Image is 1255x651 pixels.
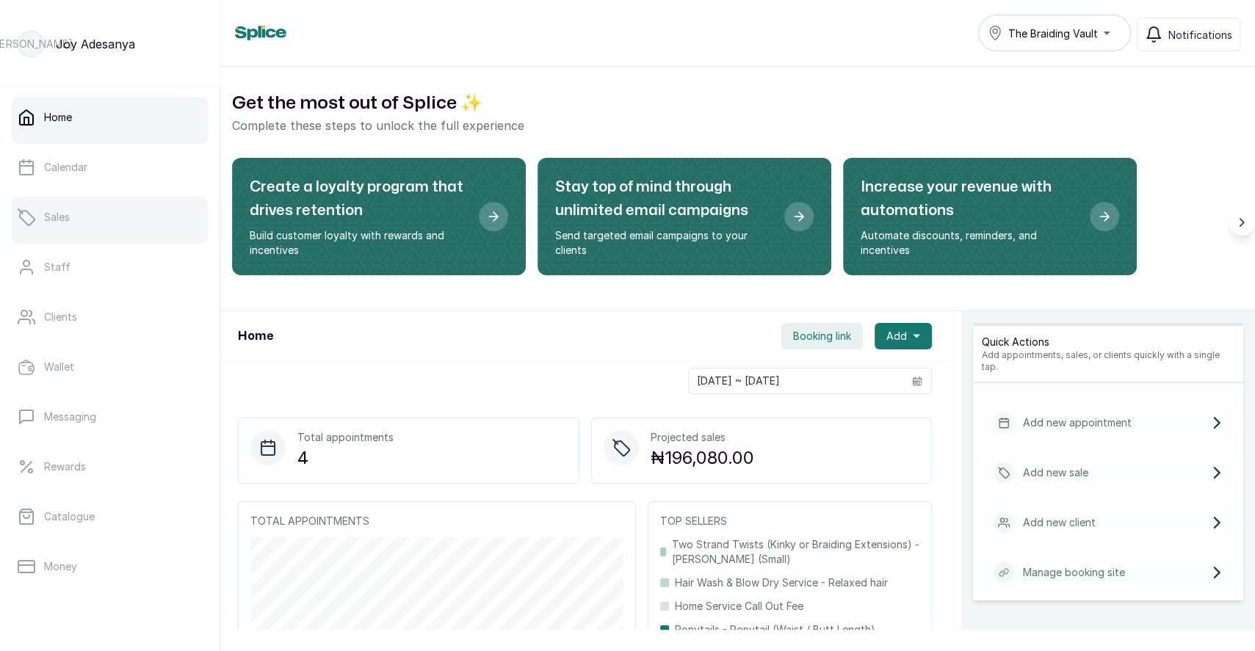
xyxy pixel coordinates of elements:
a: Wallet [12,346,208,388]
p: Build customer loyalty with rewards and incentives [250,228,467,258]
p: Messaging [44,410,96,424]
span: Booking link [793,329,851,343]
p: TOP SELLERS [660,514,919,528]
p: Home [44,110,72,125]
a: Staff [12,247,208,288]
h2: Increase your revenue with automations [861,175,1078,222]
p: Home Service Call Out Fee [675,599,803,614]
span: The Braiding Vault [1008,26,1098,41]
span: Add [886,329,907,343]
div: Increase your revenue with automations [843,158,1137,275]
p: TOTAL APPOINTMENTS [250,514,623,528]
p: Quick Actions [982,335,1234,349]
p: Add appointments, sales, or clients quickly with a single tap. [982,349,1234,373]
p: Add new sale [1023,465,1088,480]
div: Stay top of mind through unlimited email campaigns [538,158,831,275]
p: Joy Adesanya [56,35,135,53]
button: The Braiding Vault [978,15,1131,51]
p: Add new appointment [1023,415,1132,430]
a: Calendar [12,147,208,188]
p: Calendar [44,160,87,175]
a: Home [12,97,208,138]
div: Create a loyalty program that drives retention [232,158,526,275]
p: ₦196,080.00 [651,445,754,471]
button: Notifications [1137,18,1240,51]
p: Money [44,559,77,574]
p: Two Strand Twists (Kinky or Braiding Extensions) - [PERSON_NAME] (Small) [672,537,919,567]
input: Select date [689,368,903,393]
p: Send targeted email campaigns to your clients [555,228,773,258]
p: Projected sales [651,430,754,445]
a: Rewards [12,446,208,487]
p: Hair Wash & Blow Dry Service - Relaxed hair [675,575,888,590]
button: Scroll right [1229,209,1255,236]
svg: calendar [912,376,922,386]
p: Staff [44,260,70,274]
p: Complete these steps to unlock the full experience [232,117,1243,134]
a: Reports [12,596,208,637]
p: 4 [297,445,394,471]
a: Money [12,546,208,587]
h2: Get the most out of Splice ✨ [232,90,1243,117]
p: Total appointments [297,430,394,445]
a: Clients [12,297,208,338]
h2: Create a loyalty program that drives retention [250,175,467,222]
p: Sales [44,210,70,225]
a: Catalogue [12,496,208,537]
a: Messaging [12,396,208,437]
p: Wallet [44,360,74,374]
button: Add [875,323,932,349]
button: Booking link [781,323,863,349]
a: Sales [12,197,208,238]
p: Catalogue [44,509,95,524]
h1: Home [238,327,273,345]
p: Rewards [44,459,86,474]
p: Automate discounts, reminders, and incentives [861,228,1078,258]
p: Clients [44,310,77,324]
p: Manage booking site [1023,565,1125,580]
h2: Stay top of mind through unlimited email campaigns [555,175,773,222]
p: Ponytails - Ponytail (Waist / Butt Length) [675,622,875,637]
span: Notifications [1168,27,1232,43]
p: Add new client [1023,515,1096,530]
